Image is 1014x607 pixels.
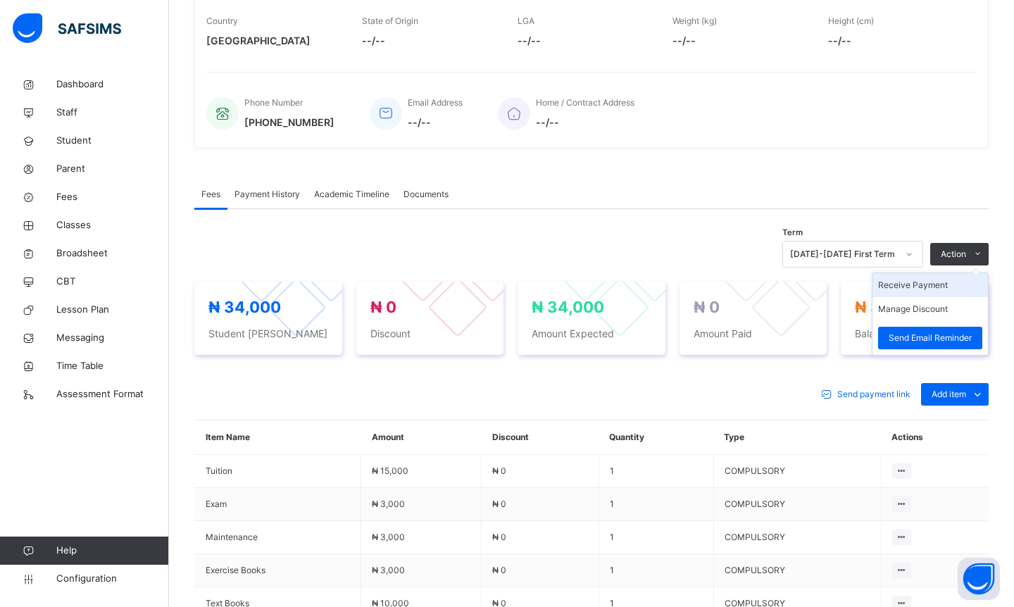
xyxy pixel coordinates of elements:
span: Dashboard [56,77,169,92]
span: TOTAL EXPECTED [26,367,108,377]
td: 1 [537,246,611,261]
span: ₦ 0 [492,465,506,476]
span: Payment Method [26,477,97,487]
td: 1 [599,521,713,554]
span: Amount Paid [26,408,80,418]
span: Student [PERSON_NAME] [208,326,328,341]
span: Staff [56,106,169,120]
td: 1 [537,261,611,275]
span: Documents [403,188,449,201]
span: [GEOGRAPHIC_DATA] [206,33,341,48]
span: ₦ 0 [492,565,506,575]
span: --/-- [518,33,652,48]
span: ₦ 3,000 [372,565,405,575]
span: ₦ 5,000 [344,292,376,302]
th: Amount [361,420,482,455]
span: Country [206,15,238,26]
span: Tuition [206,465,350,477]
span: ₦ 54,000.00 [506,367,563,377]
span: CASH [506,477,530,487]
td: 1 [537,305,611,320]
span: [DATE] [506,456,535,466]
span: --/-- [408,115,463,130]
span: --/-- [536,115,634,130]
div: Tuition [70,246,342,259]
span: Configuration [56,572,168,586]
span: ₦ 15,000 [372,465,408,476]
span: [PHONE_NUMBER] [244,115,334,130]
span: Maintenance [206,531,350,544]
span: Beckwin International [356,89,496,106]
span: ₦ 3,000 [372,532,405,542]
span: ₦ 5,000 [742,292,775,302]
span: ₦ 3,000 [344,277,376,287]
span: Payment History [234,188,300,201]
span: LGA [518,15,534,26]
span: CBT [56,275,169,289]
span: Weight (kg) [672,15,717,26]
img: receipt.26f346b57495a98c98ef9b0bc63aa4d8.svg [400,22,445,39]
span: ₦ 0 [492,532,506,542]
td: COMPULSORY [713,455,881,488]
span: State of Origin [362,15,418,26]
span: Precious Alumona [33,168,812,181]
span: Amount Expected [532,326,651,341]
img: Beckwin International [405,46,440,82]
span: Time Table [56,359,169,373]
span: ₦ 3,000 [742,277,775,287]
span: Classes [56,218,169,232]
span: [DATE]-[DATE] / First Term [33,150,142,160]
span: Previously Paid Amount [26,387,125,397]
td: 1 [599,488,713,521]
span: Add item [932,388,966,401]
span: ₦ 0 [370,298,396,316]
span: Academic Timeline [314,188,389,201]
span: ₦ 3,000 [742,263,775,273]
span: ₦ 0.00 [506,387,533,397]
span: Phone Number [244,97,303,108]
td: 1 [599,554,713,587]
span: ₦ 34,000 [208,298,281,316]
div: Exam [70,261,342,274]
span: ₦ 0 [694,298,720,316]
span: --/-- [672,33,807,48]
span: ₦ 20,000 [344,248,381,258]
span: ₦ 3,000 [372,499,405,509]
span: --/-- [362,33,496,48]
span: Student [56,134,169,148]
span: Broadsheet [56,246,169,261]
span: Parent [56,162,169,176]
img: safsims [13,13,121,43]
span: ₦ 34,000 [532,298,604,316]
span: Exam [206,498,350,511]
li: dropdown-list-item-text-2 [872,321,988,355]
th: Item Name [195,420,361,455]
span: Email Address [408,97,463,108]
th: Type [713,420,881,455]
td: 1 [599,455,713,488]
span: Lesson Plan [56,303,169,317]
button: Open asap [958,558,1000,600]
span: Help [56,544,168,558]
span: Fees [201,188,220,201]
td: COMPULSORY [713,488,881,521]
div: Exercise Books [70,291,342,303]
span: Home / Contract Address [536,97,634,108]
span: ₦ 0.00 [506,428,533,438]
th: Actions [881,420,989,455]
td: COMPULSORY [713,554,881,587]
span: Payment Date [26,456,86,466]
span: Download receipt [730,134,804,146]
span: ₦ 23,000 [737,307,774,317]
span: Balance [855,326,975,341]
th: Quantity [599,420,713,455]
span: Exercise Books [206,564,350,577]
th: amount [611,233,775,246]
span: Fees [56,190,169,204]
th: Discount [482,420,599,455]
li: dropdown-list-item-text-0 [872,273,988,297]
span: ₦ 0 [492,499,506,509]
span: Messaging [56,331,169,345]
span: Send payment link [837,388,910,401]
td: 1 [537,290,611,305]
